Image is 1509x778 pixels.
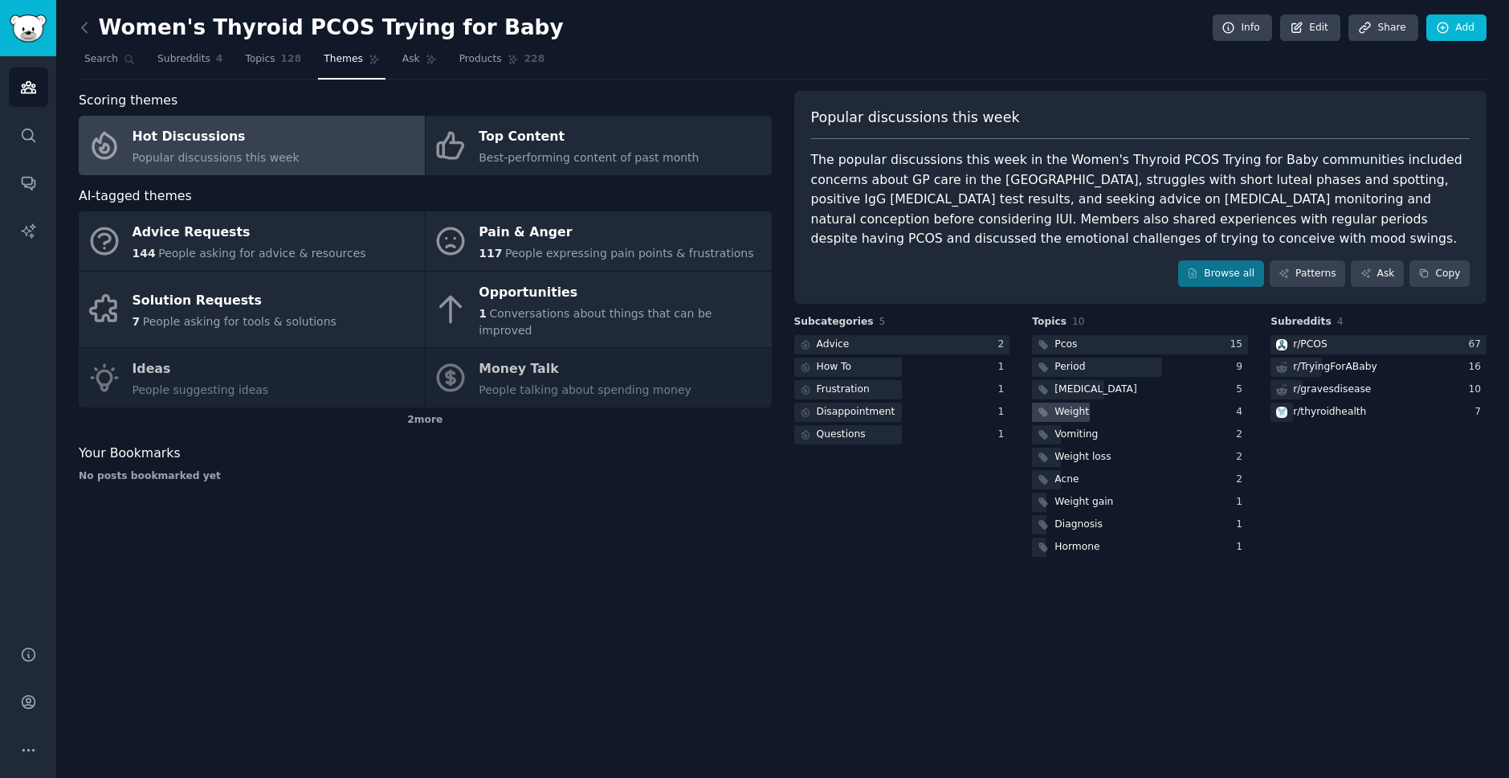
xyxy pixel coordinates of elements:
a: How To1 [794,358,1010,378]
img: PCOS [1276,339,1287,350]
a: [MEDICAL_DATA]5 [1032,380,1248,400]
span: 7 [133,315,141,328]
div: 1 [1236,518,1248,532]
a: Hormone1 [1032,538,1248,558]
a: Weight4 [1032,403,1248,423]
span: People asking for advice & resources [158,247,365,260]
div: r/ PCOS [1293,338,1328,352]
div: Diagnosis [1054,518,1103,532]
span: People expressing pain points & frustrations [505,247,754,260]
div: Top Content [479,125,699,150]
a: Hot DiscussionsPopular discussions this week [79,116,425,175]
div: 1 [998,360,1010,375]
span: Ask [402,52,420,67]
div: 1 [1236,540,1248,555]
span: 228 [524,52,545,67]
span: 117 [479,247,502,260]
span: Best-performing content of past month [479,151,699,164]
a: Disappointment1 [794,403,1010,423]
a: Info [1213,14,1272,42]
a: Browse all [1178,260,1264,288]
a: r/TryingForABaby16 [1270,358,1487,378]
span: Themes [324,52,363,67]
div: 15 [1230,338,1249,352]
a: Frustration1 [794,380,1010,400]
a: Search [79,47,141,80]
div: Vomiting [1054,428,1098,442]
div: Solution Requests [133,289,336,314]
a: Ask [397,47,443,80]
div: 1 [998,383,1010,397]
div: The popular discussions this week in the Women's Thyroid PCOS Trying for Baby communities include... [811,150,1470,249]
span: Popular discussions this week [133,151,300,164]
a: Solution Requests7People asking for tools & solutions [79,272,425,348]
span: 10 [1072,316,1085,327]
a: Advice Requests144People asking for advice & resources [79,211,425,271]
div: 2 [998,338,1010,352]
div: Period [1054,360,1085,375]
div: How To [817,360,852,375]
span: Topics [245,52,275,67]
a: PCOSr/PCOS67 [1270,335,1487,355]
a: Edit [1280,14,1340,42]
span: Subreddits [157,52,210,67]
span: 144 [133,247,156,260]
span: Products [459,52,502,67]
a: thyroidhealthr/thyroidhealth7 [1270,403,1487,423]
div: 16 [1468,360,1487,375]
a: Advice2 [794,335,1010,355]
span: People asking for tools & solutions [143,315,336,328]
div: 1 [998,428,1010,442]
a: Pain & Anger117People expressing pain points & frustrations [426,211,772,271]
a: Acne2 [1032,470,1248,490]
div: Hot Discussions [133,125,300,150]
div: Weight [1054,405,1089,420]
span: Popular discussions this week [811,108,1020,128]
span: Search [84,52,118,67]
div: Pcos [1054,338,1077,352]
div: Acne [1054,473,1079,487]
div: Opportunities [479,280,763,305]
div: Pain & Anger [479,220,753,246]
a: Add [1426,14,1487,42]
a: Diagnosis1 [1032,515,1248,535]
button: Copy [1409,260,1470,288]
div: 5 [1236,383,1248,397]
span: 4 [1337,316,1344,327]
div: [MEDICAL_DATA] [1054,383,1136,397]
a: Opportunities1Conversations about things that can be improved [426,272,772,348]
div: 2 [1236,450,1248,465]
span: AI-tagged themes [79,186,192,207]
div: 4 [1236,405,1248,420]
span: Your Bookmarks [79,444,181,464]
div: r/ gravesdisease [1293,383,1371,397]
div: 1 [998,405,1010,420]
a: Topics128 [239,47,307,80]
a: Subreddits4 [152,47,228,80]
div: No posts bookmarked yet [79,469,772,484]
div: Advice Requests [133,220,366,246]
img: GummySearch logo [10,14,47,43]
a: r/gravesdisease10 [1270,380,1487,400]
img: thyroidhealth [1276,407,1287,418]
div: Weight loss [1054,450,1111,465]
div: Weight gain [1054,495,1113,510]
span: 4 [216,52,223,67]
span: Conversations about things that can be improved [479,307,712,337]
span: Subcategories [794,315,874,330]
div: r/ TryingForABaby [1293,360,1377,375]
span: Subreddits [1270,315,1332,330]
span: 5 [879,316,886,327]
a: Pcos15 [1032,335,1248,355]
span: 1 [479,307,487,320]
div: 10 [1468,383,1487,397]
div: 2 more [79,407,772,433]
span: 128 [281,52,302,67]
div: 1 [1236,495,1248,510]
div: 2 [1236,428,1248,442]
div: 67 [1468,338,1487,352]
a: Weight loss2 [1032,448,1248,468]
span: Topics [1032,315,1066,330]
div: 2 [1236,473,1248,487]
a: Share [1348,14,1417,42]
